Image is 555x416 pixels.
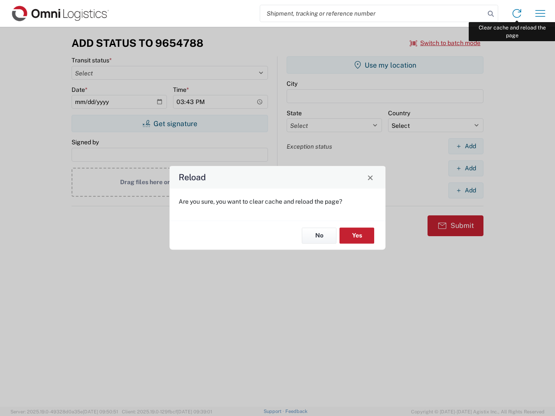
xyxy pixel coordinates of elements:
button: No [302,227,336,244]
button: Yes [340,227,374,244]
input: Shipment, tracking or reference number [260,5,485,22]
h4: Reload [179,171,206,184]
p: Are you sure, you want to clear cache and reload the page? [179,198,376,205]
button: Close [364,171,376,183]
